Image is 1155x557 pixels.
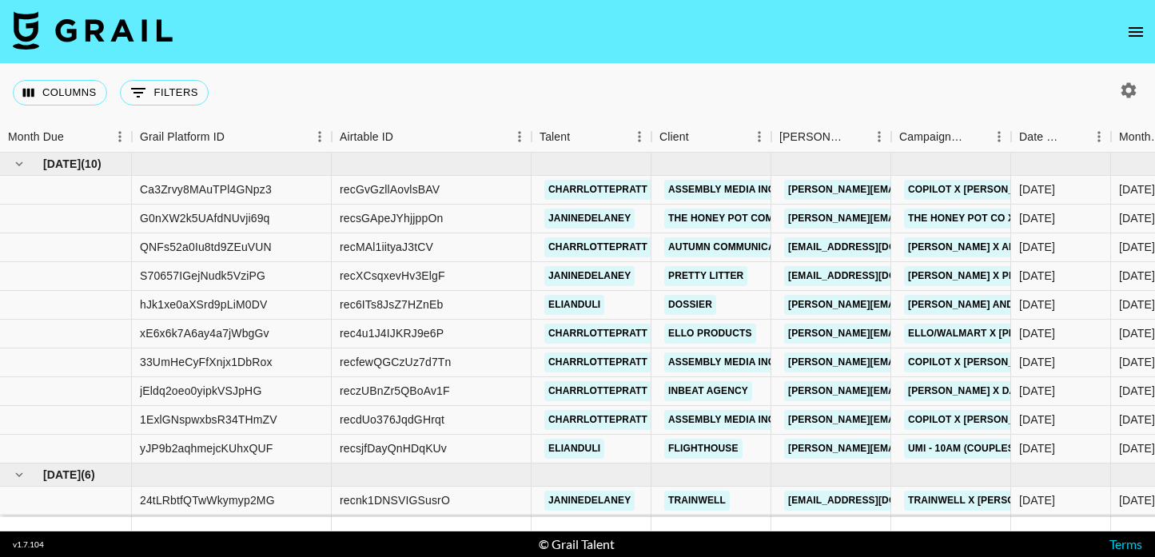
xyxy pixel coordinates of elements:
[140,121,225,153] div: Grail Platform ID
[784,295,1045,315] a: [PERSON_NAME][EMAIL_ADDRESS][DOMAIN_NAME]
[689,125,711,148] button: Sort
[340,383,450,399] div: reczUBnZr5QBoAv1F
[539,536,615,552] div: © Grail Talent
[544,180,651,200] a: charrlottepratt
[140,354,273,370] div: 33UmHeCyFfXnjx1DbRox
[1019,354,1055,370] div: 6/23/2025
[1065,125,1087,148] button: Sort
[13,11,173,50] img: Grail Talent
[659,121,689,153] div: Client
[664,295,716,315] a: Dossier
[544,295,604,315] a: elianduli
[987,125,1011,149] button: Menu
[225,125,247,148] button: Sort
[904,410,1049,430] a: CoPilot x [PERSON_NAME]
[108,125,132,149] button: Menu
[1119,239,1155,255] div: Jun '25
[508,125,532,149] button: Menu
[340,210,443,226] div: recsGApeJYhjjppOn
[1019,440,1055,456] div: 6/17/2025
[140,383,261,399] div: jEldq2oeo0yipkVSJpHG
[845,125,867,148] button: Sort
[43,156,81,172] span: [DATE]
[664,266,747,286] a: Pretty Litter
[81,156,102,172] span: ( 10 )
[867,125,891,149] button: Menu
[340,296,443,312] div: rec6ITs8JsZ7HZnEb
[1119,354,1155,370] div: Jun '25
[891,121,1011,153] div: Campaign (Type)
[779,121,845,153] div: [PERSON_NAME]
[747,125,771,149] button: Menu
[784,209,1045,229] a: [PERSON_NAME][EMAIL_ADDRESS][DOMAIN_NAME]
[340,181,440,197] div: recGvGzllAovlsBAV
[664,324,756,344] a: Ello Products
[1109,536,1142,551] a: Terms
[904,209,1103,229] a: The Honey Pot Co x [PERSON_NAME]
[1019,121,1065,153] div: Date Created
[904,381,1077,401] a: [PERSON_NAME] x Dashing Diva
[904,180,1049,200] a: CoPilot x [PERSON_NAME]
[13,539,44,550] div: v 1.7.104
[532,121,651,153] div: Talent
[1119,325,1155,341] div: Jun '25
[784,237,963,257] a: [EMAIL_ADDRESS][DOMAIN_NAME]
[904,295,1093,315] a: [PERSON_NAME] and Uli x Dossier
[43,467,81,483] span: [DATE]
[664,237,830,257] a: Autumn Communications LLC
[1119,492,1155,508] div: Jul '25
[140,210,270,226] div: G0nXW2k5UAfdNUvji69q
[393,125,416,148] button: Sort
[784,352,1127,372] a: [PERSON_NAME][EMAIL_ADDRESS][PERSON_NAME][DOMAIN_NAME]
[132,121,332,153] div: Grail Platform ID
[340,354,451,370] div: recfewQGCzUz7d7Tn
[1119,440,1155,456] div: Jun '25
[570,125,592,148] button: Sort
[771,121,891,153] div: Booker
[965,125,987,148] button: Sort
[81,467,95,483] span: ( 6 )
[544,381,651,401] a: charrlottepratt
[904,266,1081,286] a: [PERSON_NAME] x Pretty Litter
[1119,412,1155,428] div: Jun '25
[784,324,1045,344] a: [PERSON_NAME][EMAIL_ADDRESS][DOMAIN_NAME]
[664,439,743,459] a: Flighthouse
[64,125,86,148] button: Sort
[664,209,804,229] a: The Honey Pot Company
[627,125,651,149] button: Menu
[784,180,1127,200] a: [PERSON_NAME][EMAIL_ADDRESS][PERSON_NAME][DOMAIN_NAME]
[904,324,1085,344] a: Ello/Walmart x [PERSON_NAME]
[8,121,64,153] div: Month Due
[1019,181,1055,197] div: 6/23/2025
[340,412,444,428] div: recdUo376JqdGHrqt
[340,239,433,255] div: recMAl1iityaJ3tCV
[664,410,782,430] a: Assembly Media Inc.
[1019,239,1055,255] div: 3/18/2025
[308,125,332,149] button: Menu
[120,80,209,105] button: Show filters
[664,180,782,200] a: Assembly Media Inc.
[13,80,107,105] button: Select columns
[8,464,30,486] button: hide children
[904,439,1079,459] a: UMI - 10AM (Couples Carousel)
[1120,16,1152,48] button: open drawer
[340,268,445,284] div: recXCsqxevHv3ElgF
[544,439,604,459] a: elianduli
[140,325,269,341] div: xE6x6k7A6ay4a7jWbgGv
[1119,210,1155,226] div: Jun '25
[784,266,963,286] a: [EMAIL_ADDRESS][DOMAIN_NAME]
[664,381,752,401] a: inBeat Agency
[332,121,532,153] div: Airtable ID
[1019,210,1055,226] div: 5/7/2025
[544,324,651,344] a: charrlottepratt
[651,121,771,153] div: Client
[1019,268,1055,284] div: 4/30/2025
[904,237,1082,257] a: [PERSON_NAME] x Amazon Prime
[140,296,267,312] div: hJk1xe0aXSrd9pLiM0DV
[664,352,782,372] a: Assembly Media Inc.
[1019,383,1055,399] div: 6/23/2025
[1011,121,1111,153] div: Date Created
[340,325,444,341] div: rec4u1J4IJKRJ9e6P
[340,440,447,456] div: recsjfDayQnHDqKUv
[784,410,1127,430] a: [PERSON_NAME][EMAIL_ADDRESS][PERSON_NAME][DOMAIN_NAME]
